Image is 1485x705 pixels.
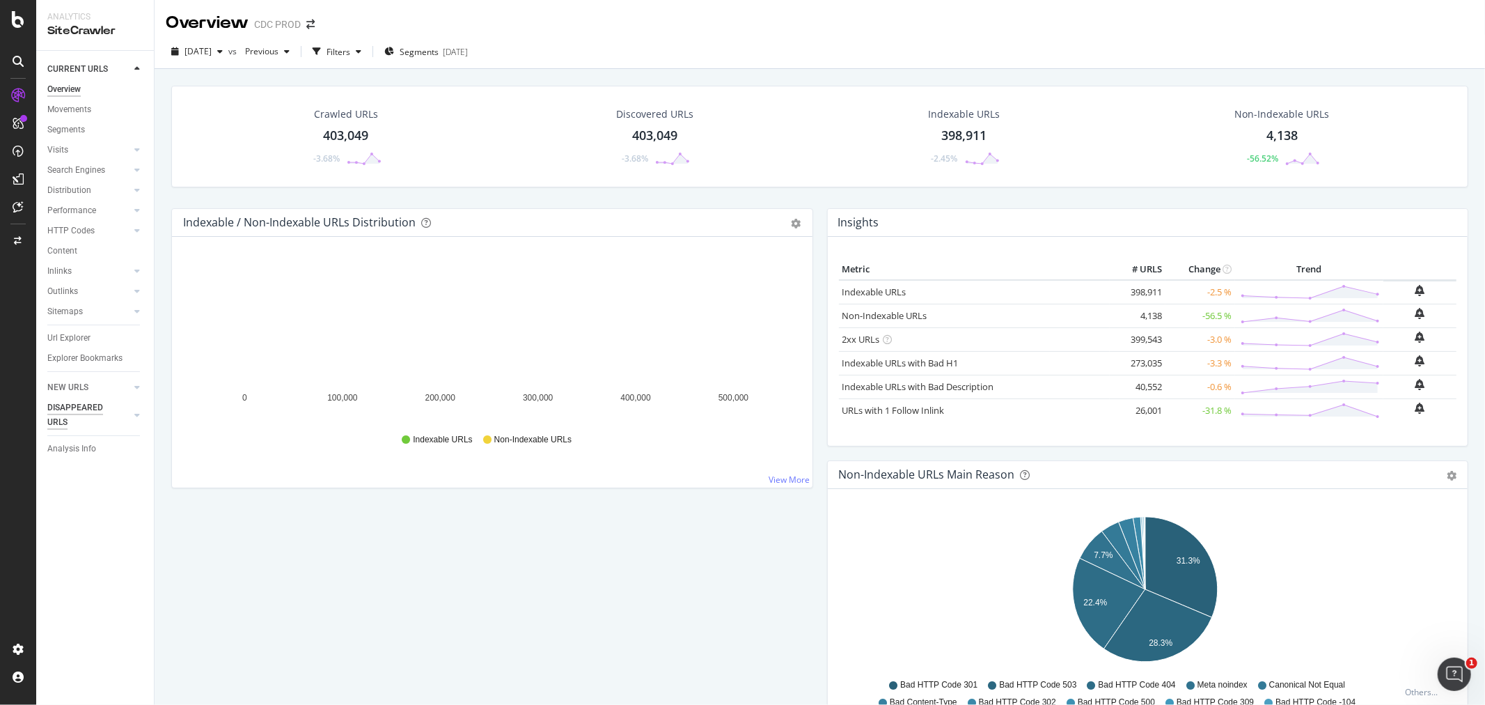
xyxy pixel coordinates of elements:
[307,40,367,63] button: Filters
[1415,285,1425,296] div: bell-plus
[1247,153,1278,164] div: -56.52%
[1234,107,1329,121] div: Non-Indexable URLs
[1415,379,1425,390] div: bell-plus
[47,203,130,218] a: Performance
[47,264,72,279] div: Inlinks
[47,143,130,157] a: Visits
[400,46,439,58] span: Segments
[47,442,96,456] div: Analysis Info
[47,224,130,238] a: HTTP Codes
[941,127,987,145] div: 398,911
[1165,304,1235,327] td: -56.5 %
[838,213,879,232] h4: Insights
[47,183,91,198] div: Distribution
[306,20,315,29] div: arrow-right-arrow-left
[47,102,144,117] a: Movements
[379,40,473,63] button: Segments[DATE]
[166,40,228,63] button: [DATE]
[47,351,123,366] div: Explorer Bookmarks
[184,45,212,57] span: 2025 Aug. 29th
[1266,127,1298,145] div: 4,138
[47,203,96,218] div: Performance
[1197,679,1248,691] span: Meta noindex
[1165,351,1235,375] td: -3.3 %
[47,163,105,178] div: Search Engines
[842,286,906,298] a: Indexable URLs
[1466,658,1477,669] span: 1
[47,82,81,97] div: Overview
[47,244,144,258] a: Content
[632,127,677,145] div: 403,049
[47,244,77,258] div: Content
[239,40,295,63] button: Previous
[47,284,130,299] a: Outlinks
[1415,403,1425,414] div: bell-plus
[413,434,472,446] span: Indexable URLs
[1415,332,1425,343] div: bell-plus
[425,393,456,403] text: 200,000
[1176,556,1200,566] text: 31.3%
[47,380,88,395] div: NEW URLS
[47,123,85,137] div: Segments
[842,309,927,322] a: Non-Indexable URLs
[47,123,144,137] a: Segments
[928,107,1000,121] div: Indexable URLs
[323,127,368,145] div: 403,049
[494,434,572,446] span: Non-Indexable URLs
[47,351,144,366] a: Explorer Bookmarks
[1438,658,1471,691] iframe: Intercom live chat
[842,404,945,417] a: URLs with 1 Follow Inlink
[1165,259,1235,280] th: Change
[523,393,553,403] text: 300,000
[314,107,378,121] div: Crawled URLs
[47,401,130,430] a: DISAPPEARED URLS
[1415,308,1425,319] div: bell-plus
[166,11,249,35] div: Overview
[47,23,143,39] div: SiteCrawler
[1235,259,1383,280] th: Trend
[47,264,130,279] a: Inlinks
[1165,398,1235,422] td: -31.8 %
[616,107,693,121] div: Discovered URLs
[47,11,143,23] div: Analytics
[47,331,144,346] a: Url Explorer
[47,143,68,157] div: Visits
[842,357,959,369] a: Indexable URLs with Bad H1
[839,259,1110,280] th: Metric
[1110,351,1165,375] td: 273,035
[327,46,350,58] div: Filters
[792,219,801,228] div: gear
[47,380,130,395] a: NEW URLS
[1447,471,1456,481] div: gear
[842,380,994,393] a: Indexable URLs with Bad Description
[1110,259,1165,280] th: # URLS
[47,82,144,97] a: Overview
[1269,679,1345,691] span: Canonical Not Equal
[839,511,1451,673] div: A chart.
[242,393,247,403] text: 0
[769,474,810,486] a: View More
[839,467,1015,481] div: Non-Indexable URLs Main Reason
[254,17,301,31] div: CDC PROD
[1110,280,1165,304] td: 398,911
[47,331,91,346] div: Url Explorer
[620,393,651,403] text: 400,000
[47,304,130,319] a: Sitemaps
[183,259,795,421] svg: A chart.
[327,393,358,403] text: 100,000
[47,304,83,319] div: Sitemaps
[443,46,468,58] div: [DATE]
[842,333,880,346] a: 2xx URLs
[718,393,749,403] text: 500,000
[313,153,340,164] div: -3.68%
[900,679,977,691] span: Bad HTTP Code 301
[47,62,130,77] a: CURRENT URLS
[228,45,239,57] span: vs
[47,442,144,456] a: Analysis Info
[47,401,118,430] div: DISAPPEARED URLS
[1149,638,1172,648] text: 28.3%
[47,183,130,198] a: Distribution
[1083,598,1107,607] text: 22.4%
[1165,327,1235,351] td: -3.0 %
